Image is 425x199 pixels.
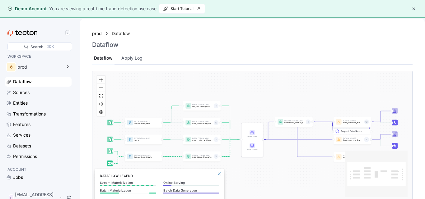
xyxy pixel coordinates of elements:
[125,135,162,145] a: BatchData Sourceusers
[219,140,241,156] g: Edge from featureView:user_transaction_amount_totals to STORE
[159,4,205,14] button: Start Tutorial
[214,154,219,159] div: 3
[341,129,369,153] div: Request Data Source
[92,41,119,48] h3: Dataflow
[13,153,37,160] div: Permissions
[192,155,213,156] p: Stream Feature View
[134,121,154,122] p: Batch Data Source
[30,44,43,50] div: Search
[5,141,72,151] a: Datasets
[275,117,313,127] a: Realtime Feature Viewtransaction_amount_is_higher_than_average1
[192,106,213,108] p: last_merchant_embedding
[100,173,219,178] h6: Dataflow Legend
[5,173,72,182] a: Jobs
[262,122,333,140] g: Edge from STORE to featureService:fraud_detection_feature_service:v2
[192,139,213,142] p: user_credit_card_issuer
[97,92,105,100] button: fit view
[134,156,154,158] p: transactions_stream
[13,142,31,149] div: Datasets
[183,152,220,161] div: Stream Feature Viewuser_transaction_amount_totals3
[112,156,124,164] g: Edge from dataSource:transactions_stream_stream_source to dataSource:transactions_stream
[219,106,241,140] g: Edge from featureView:last_merchant_embedding to STORE
[262,140,333,157] g: Edge from STORE to featureService:fraud_detection_feature_service
[163,188,219,192] p: Batch Data Generation
[125,152,162,161] a: StreamData Sourcetransactions_stream
[112,151,124,156] g: Edge from dataSource:transactions_stream_batch_source to dataSource:transactions_stream
[7,42,72,51] div: Search⌘K
[125,118,162,128] a: BatchData Sourcetransactions_batch
[13,121,30,128] div: Features
[192,121,213,122] p: Batch Feature View
[121,55,142,61] div: Apply Log
[306,120,311,124] div: 1
[5,98,72,108] a: Entities
[183,118,220,128] a: Batch Feature Viewuser_transaction_metrics6
[343,156,363,159] p: fraud_detection_feature_service
[7,166,69,173] p: ACCOUNT
[163,181,219,184] p: Online Serving
[246,130,258,138] div: Online Store
[219,123,241,139] g: Edge from featureView:user_transaction_metrics to STORE
[343,155,363,156] p: Feature Service
[13,111,46,117] div: Transformations
[183,101,220,111] a: Batch Feature Viewlast_merchant_embedding1
[370,122,391,123] g: Edge from featureService:fraud_detection_feature_service:v2 to Inference_featureService:fraud_det...
[214,103,219,108] div: 1
[100,181,156,184] p: Stream Materialization
[214,137,219,142] div: 1
[13,132,30,138] div: Services
[13,78,32,85] div: Dataflow
[5,152,72,161] a: Permissions
[370,111,391,122] g: Edge from featureService:fraud_detection_feature_service:v2 to Trainer_featureService:fraud_detec...
[134,155,154,156] p: Stream Data Source
[97,76,105,116] div: React Flow controls
[13,89,30,96] div: Sources
[134,138,154,139] p: Batch Data Source
[7,53,69,60] p: WORKSPACE
[262,122,274,140] g: Edge from STORE to featureView:transaction_amount_is_higher_than_average
[7,6,47,12] div: Demo Account
[112,30,133,37] a: Dataflow
[13,100,28,106] div: Entities
[97,84,105,92] button: zoom out
[337,119,376,124] div: Request Data Source
[47,43,54,50] div: ⌘K
[163,4,201,13] span: Start Tutorial
[94,55,113,61] div: Dataflow
[216,170,223,178] button: Close Legend Panel
[183,135,220,145] a: Batch Feature Viewuser_credit_card_issuer1
[192,104,213,106] p: Batch Feature View
[192,138,213,139] p: Batch Feature View
[5,130,72,140] a: Services
[49,5,156,12] div: You are viewing a real-time fraud detection use case
[284,120,305,122] p: Realtime Feature View
[246,136,258,138] div: Online Store
[161,106,182,123] g: Edge from dataSource:transactions_batch to featureView:last_merchant_embedding
[5,109,72,119] a: Transformations
[100,188,156,192] p: Batch Materialization
[5,77,72,86] a: Dataflow
[246,143,258,151] div: Offline Store
[334,117,371,127] a: Feature Servicefraud_detection_feature_service:v212
[134,122,154,124] p: transactions_batch
[334,135,371,145] a: Feature Servicefraud_detection_feature_service_streaming3
[5,120,72,129] a: Features
[17,65,62,69] div: prod
[369,122,370,132] g: Edge from featureService:fraud_detection_feature_service:v2 to REQ_featureService:fraud_detection...
[284,122,305,124] p: transaction_amount_is_higher_than_average
[246,149,258,151] div: Offline Store
[5,88,72,97] a: Sources
[192,122,213,124] p: user_transaction_metrics
[92,30,102,37] a: prod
